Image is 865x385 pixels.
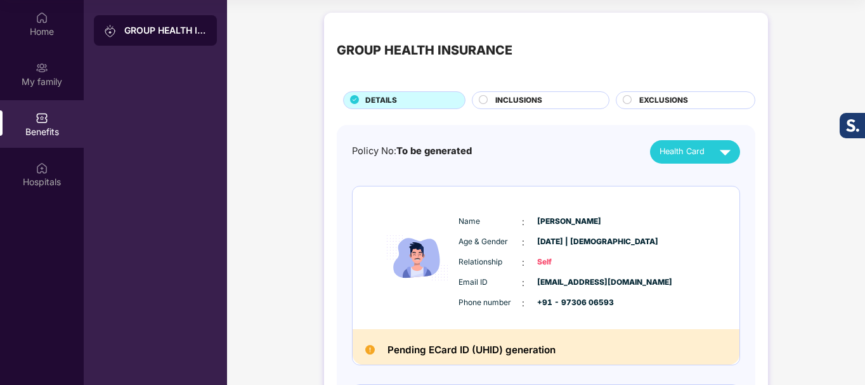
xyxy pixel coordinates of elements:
span: Relationship [459,256,522,268]
img: icon [379,204,455,311]
span: : [522,276,524,290]
span: Email ID [459,277,522,289]
span: [EMAIL_ADDRESS][DOMAIN_NAME] [537,277,601,289]
span: Phone number [459,297,522,309]
div: GROUP HEALTH INSURANCE [337,41,512,60]
img: svg+xml;base64,PHN2ZyB3aWR0aD0iMjAiIGhlaWdodD0iMjAiIHZpZXdCb3g9IjAgMCAyMCAyMCIgZmlsbD0ibm9uZSIgeG... [104,25,117,37]
span: EXCLUSIONS [639,95,688,107]
img: svg+xml;base64,PHN2ZyB4bWxucz0iaHR0cDovL3d3dy53My5vcmcvMjAwMC9zdmciIHZpZXdCb3g9IjAgMCAyNCAyNCIgd2... [714,141,736,163]
span: [DATE] | [DEMOGRAPHIC_DATA] [537,236,601,248]
span: : [522,296,524,310]
button: Health Card [650,140,740,164]
span: [PERSON_NAME] [537,216,601,228]
span: : [522,215,524,229]
span: DETAILS [365,95,397,107]
span: Health Card [660,145,705,158]
img: Pending [365,345,375,355]
span: +91 - 97306 06593 [537,297,601,309]
span: : [522,256,524,270]
span: : [522,235,524,249]
span: Age & Gender [459,236,522,248]
span: Self [537,256,601,268]
span: Name [459,216,522,228]
h2: Pending ECard ID (UHID) generation [387,342,556,358]
img: svg+xml;base64,PHN2ZyBpZD0iQmVuZWZpdHMiIHhtbG5zPSJodHRwOi8vd3d3LnczLm9yZy8yMDAwL3N2ZyIgd2lkdGg9Ij... [36,112,48,124]
div: Policy No: [352,144,472,159]
img: svg+xml;base64,PHN2ZyB3aWR0aD0iMjAiIGhlaWdodD0iMjAiIHZpZXdCb3g9IjAgMCAyMCAyMCIgZmlsbD0ibm9uZSIgeG... [36,62,48,74]
img: svg+xml;base64,PHN2ZyBpZD0iSG9tZSIgeG1sbnM9Imh0dHA6Ly93d3cudzMub3JnLzIwMDAvc3ZnIiB3aWR0aD0iMjAiIG... [36,11,48,24]
span: To be generated [396,145,472,157]
img: svg+xml;base64,PHN2ZyBpZD0iSG9zcGl0YWxzIiB4bWxucz0iaHR0cDovL3d3dy53My5vcmcvMjAwMC9zdmciIHdpZHRoPS... [36,162,48,174]
span: INCLUSIONS [495,95,542,107]
div: GROUP HEALTH INSURANCE [124,24,207,37]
